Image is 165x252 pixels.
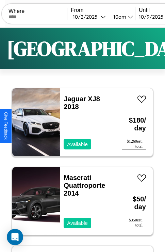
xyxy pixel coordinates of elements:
div: $ 1260 est. total [122,139,146,149]
label: From [71,7,135,13]
a: Maserati Quattroporte 2014 [64,174,105,197]
div: 10 / 2 / 2025 [73,14,101,20]
button: 10/2/2025 [71,13,108,20]
h3: $ 50 / day [122,188,146,218]
div: 10am [110,14,128,20]
div: Give Feedback [3,112,8,140]
a: Jaguar XJ8 2018 [64,95,100,110]
p: Available [67,218,88,228]
button: 10am [108,13,135,20]
p: Available [67,140,88,149]
div: $ 350 est. total [122,218,146,228]
label: Where [9,8,67,14]
h3: $ 180 / day [122,110,146,139]
div: Open Intercom Messenger [7,229,23,245]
